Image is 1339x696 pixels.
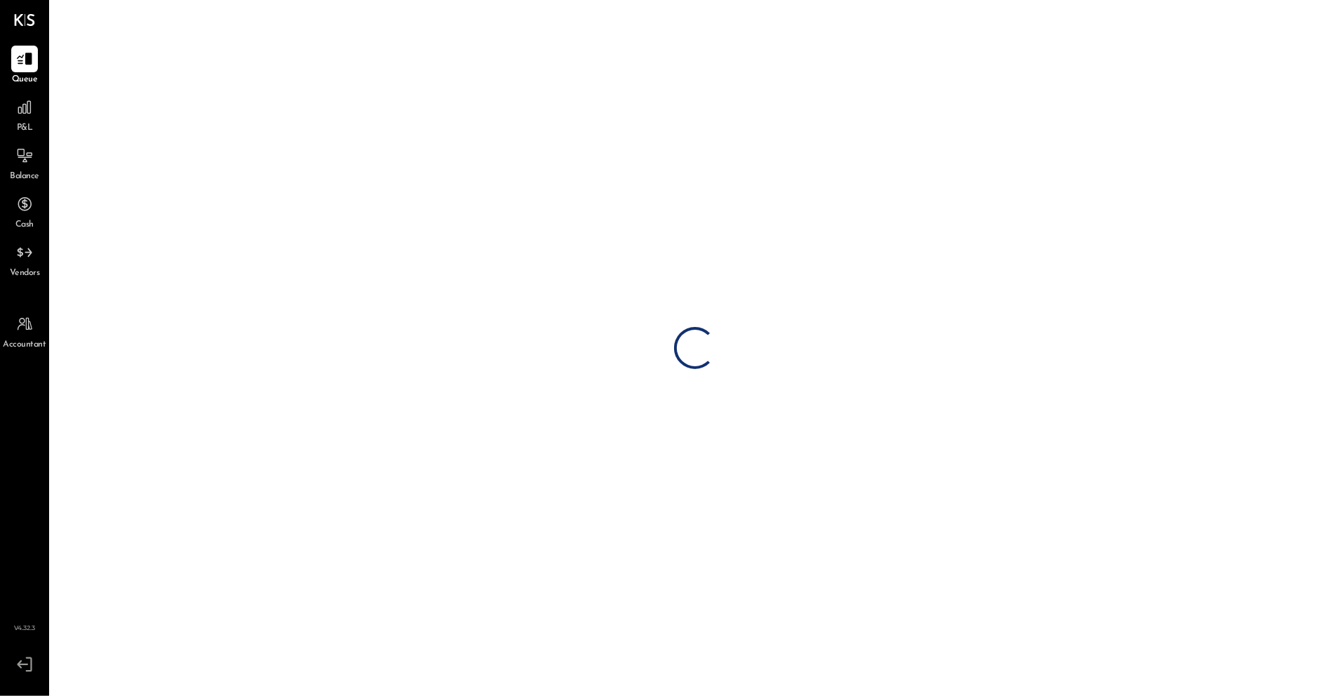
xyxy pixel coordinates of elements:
[17,122,33,135] span: P&L
[4,339,46,352] span: Accountant
[10,267,40,280] span: Vendors
[12,74,38,86] span: Queue
[1,142,48,183] a: Balance
[1,311,48,352] a: Accountant
[15,219,34,232] span: Cash
[10,170,39,183] span: Balance
[1,46,48,86] a: Queue
[1,94,48,135] a: P&L
[1,239,48,280] a: Vendors
[1,191,48,232] a: Cash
